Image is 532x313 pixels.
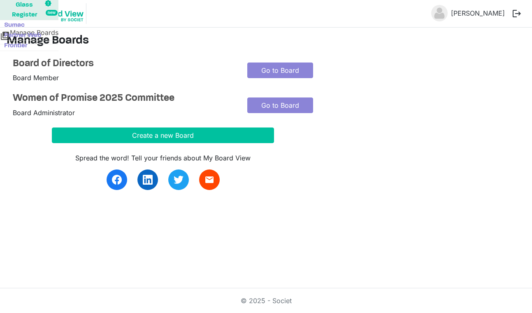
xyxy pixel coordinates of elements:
div: Spread the word! Tell your friends about My Board View [52,153,274,163]
img: linkedin.svg [143,175,153,185]
button: logout [508,5,525,22]
a: Go to Board [247,97,313,113]
a: [PERSON_NAME] [448,5,508,21]
span: email [204,175,214,185]
button: Create a new Board [52,128,274,143]
img: facebook.svg [112,175,122,185]
a: © 2025 - Societ [241,297,292,305]
span: Board Member [13,74,59,82]
a: Women of Promise 2025 Committee [13,93,235,104]
span: Board Administrator [13,109,75,117]
h3: Manage Boards [7,34,525,48]
a: email [199,169,220,190]
a: Board of Directors [13,58,235,70]
img: twitter.svg [174,175,184,185]
img: no-profile-picture.svg [431,5,448,21]
a: Go to Board [247,63,313,78]
div: new [46,10,58,16]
